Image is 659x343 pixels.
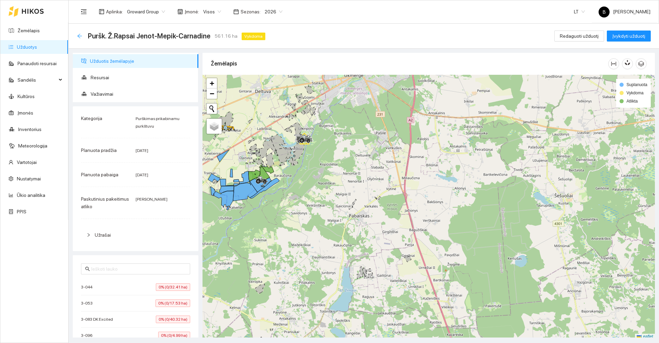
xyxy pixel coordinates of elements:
button: Initiate a new search [207,104,217,114]
a: Ūkio analitika [17,192,45,198]
span: 2026 [265,7,282,17]
span: Planuota pabaiga [81,172,118,177]
span: Įvykdyti užduotį [612,32,645,40]
button: Redaguoti užduotį [554,31,604,42]
span: Redaguoti užduotį [560,32,599,40]
span: Groward Group [127,7,165,17]
span: − [210,89,214,98]
span: Atlikta [626,99,638,104]
a: Zoom out [207,88,217,99]
span: menu-fold [81,9,87,15]
a: Vartotojai [17,159,37,165]
span: Vykdoma [626,91,644,95]
span: Užduotis žemėlapyje [90,54,193,68]
a: Žemėlapis [18,28,40,33]
span: Paskutinius pakeitimus atliko [81,196,129,209]
span: Vykdoma [242,33,265,40]
input: Ieškoti lauko [91,265,186,273]
span: arrow-left [77,33,82,39]
a: PPIS [17,209,26,214]
button: column-width [608,58,619,69]
span: Aplinka : [106,8,123,15]
span: 3-053 [81,300,96,307]
a: Užduotys [17,44,37,50]
div: Užrašai [81,227,190,243]
span: + [210,79,214,87]
span: 0% (0/4.99 ha) [158,332,190,339]
a: Meteorologija [18,143,47,149]
span: 0% (0/32.41 ha) [156,283,190,291]
span: calendar [233,9,239,14]
span: Planuota pradžia [81,147,117,153]
span: Užrašai [95,232,111,238]
a: Nustatymai [17,176,41,181]
span: shop [177,9,183,14]
span: 3-083 DK Excited [81,316,116,323]
span: Purškimas prikabinamu purkštuvu [136,116,180,129]
span: layout [99,9,104,14]
a: Leaflet [637,334,653,339]
span: LT [574,7,585,17]
span: Suplanuota [626,82,647,87]
a: Inventorius [18,127,42,132]
span: Įmonė : [185,8,199,15]
button: menu-fold [77,5,91,19]
a: Zoom in [207,78,217,88]
span: 0% (0/40.32 ha) [156,316,190,323]
span: Visos [203,7,221,17]
span: Važiavimai [91,87,193,101]
span: Sandėlis [18,73,57,87]
span: Kategorija [81,116,102,121]
span: 0% (0/17.53 ha) [155,299,190,307]
span: Puršk. Ž.Rapsai Jenot-Mepik-Carnadine [88,31,210,42]
span: [DATE] [136,148,148,153]
span: 3-096 [81,332,96,339]
a: Layers [207,119,222,134]
span: 3-044 [81,284,96,291]
a: Panaudoti resursai [18,61,57,66]
span: [PERSON_NAME] [136,197,167,202]
span: 561.16 ha [215,32,238,40]
span: right [86,233,91,237]
div: Žemėlapis [211,54,608,73]
a: Įmonės [18,110,33,116]
span: [DATE] [136,173,148,177]
span: Resursai [91,71,193,84]
span: column-width [609,61,619,67]
span: [PERSON_NAME] [599,9,650,14]
a: Redaguoti užduotį [554,33,604,39]
a: Kultūros [18,94,35,99]
span: search [85,267,90,271]
span: B [603,7,606,17]
div: Atgal [77,33,82,39]
span: Sezonas : [241,8,261,15]
button: Įvykdyti užduotį [607,31,651,42]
